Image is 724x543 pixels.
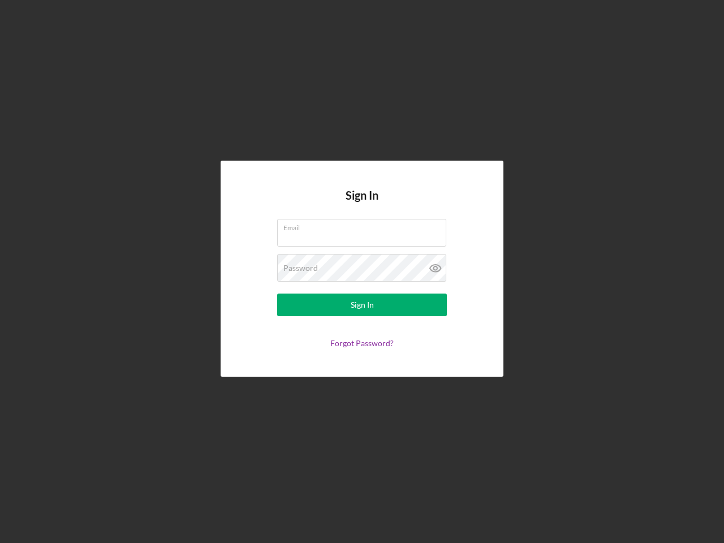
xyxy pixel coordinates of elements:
[330,338,394,348] a: Forgot Password?
[351,294,374,316] div: Sign In
[283,264,318,273] label: Password
[283,219,446,232] label: Email
[346,189,378,219] h4: Sign In
[277,294,447,316] button: Sign In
